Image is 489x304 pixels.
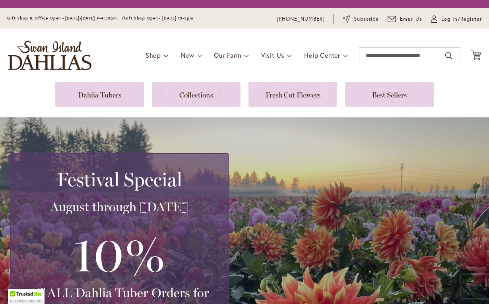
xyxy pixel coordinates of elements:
[181,51,194,59] span: New
[277,15,325,23] a: [PHONE_NUMBER]
[20,223,218,285] h3: 10%
[343,15,379,23] a: Subscribe
[354,15,379,23] span: Subscribe
[20,199,218,215] h3: August through [DATE]
[8,41,91,70] a: store logo
[445,49,452,62] button: Search
[7,16,124,21] span: Gift Shop & Office Open - [DATE]-[DATE] 9-4:30pm /
[20,168,218,191] h2: Festival Special
[388,15,423,23] a: Email Us
[214,51,241,59] span: Our Farm
[261,51,284,59] span: Visit Us
[146,51,161,59] span: Shop
[441,15,482,23] span: Log In/Register
[431,15,482,23] a: Log In/Register
[400,15,423,23] span: Email Us
[124,16,193,21] span: Gift Shop Open - [DATE] 10-3pm
[304,51,340,59] span: Help Center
